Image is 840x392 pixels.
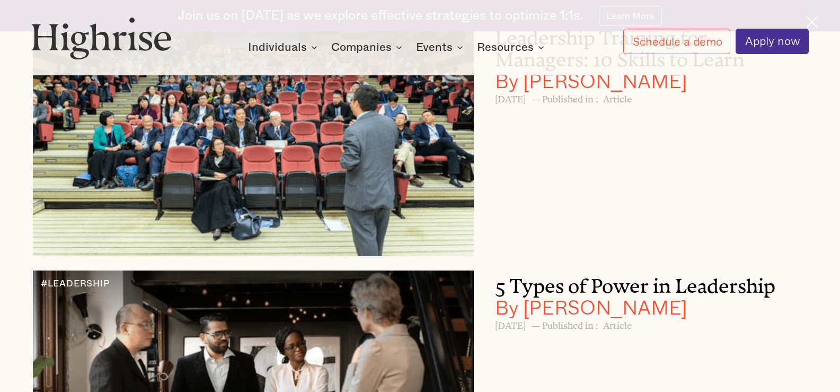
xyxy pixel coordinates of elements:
div: Resources [477,41,547,54]
h6: Article [603,92,632,103]
h3: 5 Types of Power in Leadership [495,271,776,318]
h6: — Published in : [531,318,598,329]
a: Schedule a demo [623,29,730,54]
span: By [PERSON_NAME] [495,292,687,322]
h6: [DATE] [495,318,526,329]
a: Managers gaining leadership skills in training session.#LEADERSHIPLeadership Training for Manager... [33,22,807,256]
span: By [PERSON_NAME] [495,65,687,95]
h6: [DATE] [495,92,526,103]
h6: Article [603,318,632,329]
a: Apply now [736,29,808,54]
div: #LEADERSHIP [41,278,110,289]
div: Companies [331,41,392,54]
h6: — Published in : [531,92,598,103]
div: Individuals [248,41,321,54]
h3: Leadership Training for Managers: 10 Skills to Learn [495,22,776,92]
div: Events [416,41,453,54]
div: Companies [331,41,405,54]
div: Events [416,41,466,54]
img: Highrise logo [31,17,172,59]
div: Individuals [248,41,307,54]
div: Resources [477,41,534,54]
